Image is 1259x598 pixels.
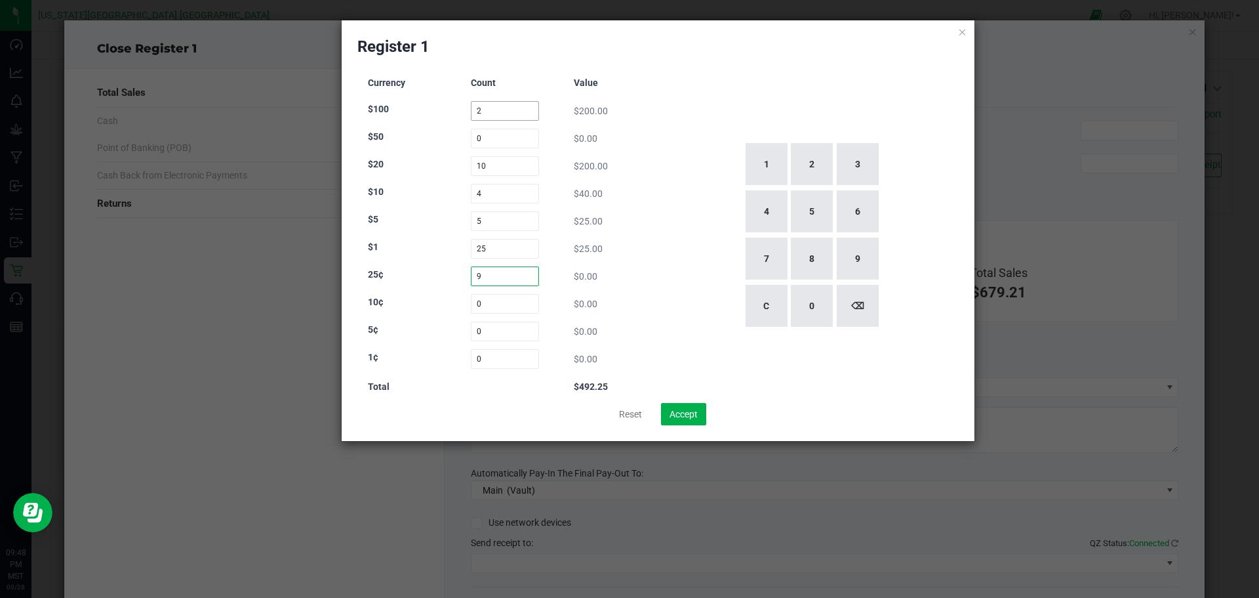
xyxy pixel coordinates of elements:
[471,78,540,88] h3: Count
[574,188,603,199] span: $40.00
[837,143,879,185] button: 3
[574,271,597,282] span: $0.00
[471,239,540,259] input: Count
[471,322,540,341] input: Count
[471,294,540,314] input: Count
[471,156,540,176] input: Count
[368,323,378,337] label: 5¢
[471,129,540,148] input: Count
[368,78,437,88] h3: Currency
[574,133,597,144] span: $0.00
[368,185,384,199] label: $10
[610,403,650,425] button: Reset
[471,349,540,369] input: Count
[661,403,706,425] button: Accept
[791,143,833,185] button: 2
[574,299,597,309] span: $0.00
[368,158,384,171] label: $20
[574,78,643,88] h3: Value
[746,238,788,280] button: 7
[837,285,879,327] button: ⌫
[574,106,608,116] span: $200.00
[574,326,597,337] span: $0.00
[471,184,540,203] input: Count
[837,238,879,280] button: 9
[791,285,833,327] button: 0
[368,213,378,226] label: $5
[574,382,643,392] h3: $492.25
[746,190,788,232] button: 4
[574,216,603,226] span: $25.00
[368,295,384,309] label: 10¢
[746,285,788,327] button: C
[746,143,788,185] button: 1
[471,101,540,121] input: Count
[13,493,52,532] iframe: Resource center
[574,244,603,254] span: $25.00
[368,130,384,144] label: $50
[368,351,378,364] label: 1¢
[368,102,389,116] label: $100
[471,267,540,286] input: Count
[837,190,879,232] button: 6
[357,36,430,57] h2: Register 1
[791,238,833,280] button: 8
[368,268,384,282] label: 25¢
[574,354,597,364] span: $0.00
[368,240,378,254] label: $1
[791,190,833,232] button: 5
[368,382,437,392] h3: Total
[574,161,608,171] span: $200.00
[471,211,540,231] input: Count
